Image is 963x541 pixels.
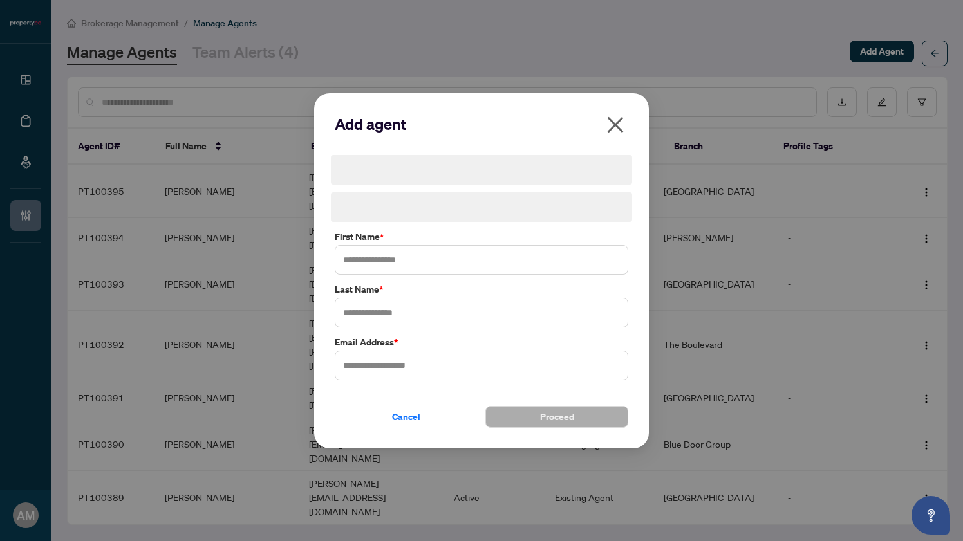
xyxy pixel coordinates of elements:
[912,496,950,535] button: Open asap
[335,282,628,297] label: Last Name
[392,406,420,426] span: Cancel
[335,230,628,244] label: First Name
[335,405,478,427] button: Cancel
[605,115,626,135] span: close
[335,335,628,349] label: Email Address
[485,405,628,427] button: Proceed
[335,114,628,134] h2: Add agent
